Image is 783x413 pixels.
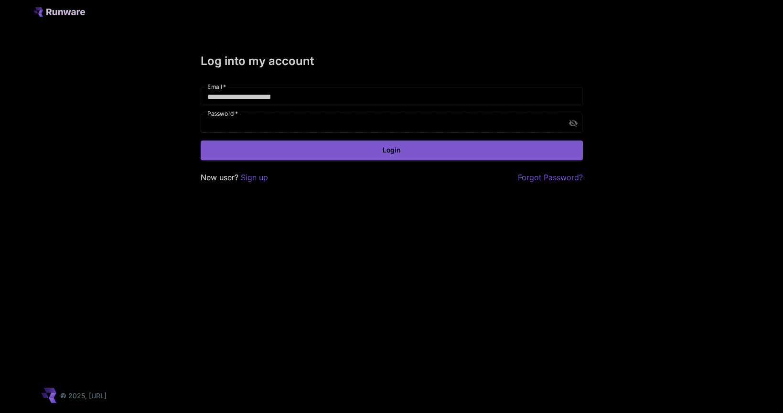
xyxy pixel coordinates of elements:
[201,141,583,160] button: Login
[60,391,107,401] p: © 2025, [URL]
[207,83,226,91] label: Email
[207,109,238,118] label: Password
[518,172,583,184] button: Forgot Password?
[565,115,582,132] button: toggle password visibility
[201,172,268,184] p: New user?
[201,54,583,68] h3: Log into my account
[241,172,268,184] button: Sign up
